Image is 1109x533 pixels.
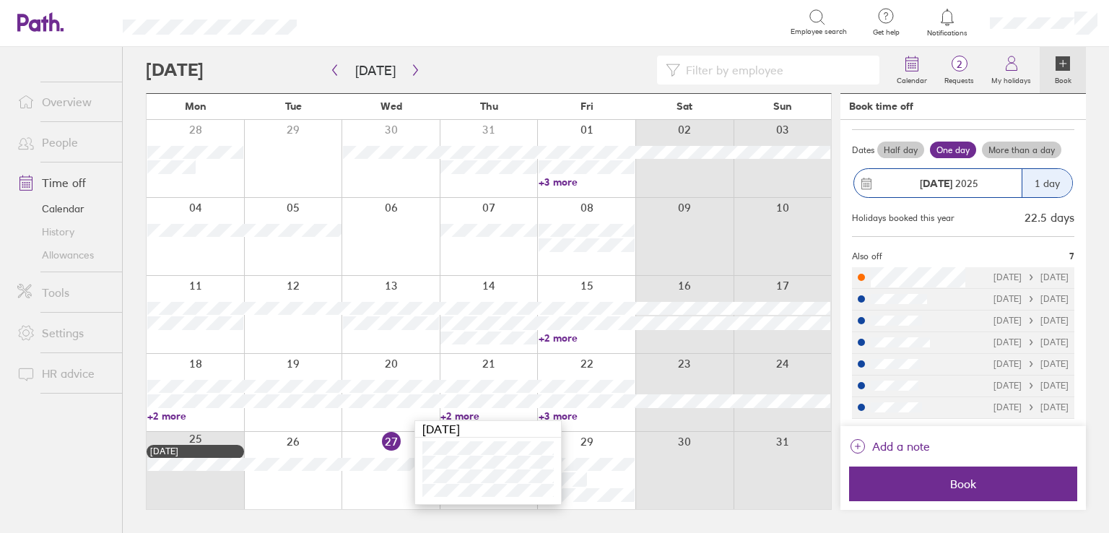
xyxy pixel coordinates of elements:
label: Book [1046,72,1080,85]
a: Calendar [6,197,122,220]
label: One day [930,142,976,159]
div: [DATE] [DATE] [993,359,1069,369]
button: Add a note [849,435,930,458]
a: 2Requests [936,47,983,93]
div: Search [336,15,373,28]
span: Add a note [872,435,930,458]
span: Mon [185,100,206,112]
a: Time off [6,168,122,197]
div: [DATE] [415,421,561,438]
button: [DATE] [344,58,407,82]
label: Calendar [888,72,936,85]
div: 1 day [1022,169,1072,197]
span: Thu [480,100,498,112]
a: +2 more [440,409,536,422]
span: Get help [863,28,910,37]
div: [DATE] [DATE] [993,316,1069,326]
a: +3 more [539,175,635,188]
a: Book [1040,47,1086,93]
span: Fri [580,100,593,112]
a: People [6,128,122,157]
span: Sat [677,100,692,112]
span: Sun [773,100,792,112]
button: [DATE] 20251 day [852,161,1074,205]
span: Wed [380,100,402,112]
div: 22.5 days [1025,211,1074,224]
a: My holidays [983,47,1040,93]
a: Tools [6,278,122,307]
span: Book [859,477,1067,490]
span: 7 [1069,251,1074,261]
div: [DATE] [150,446,240,456]
a: Settings [6,318,122,347]
a: Notifications [924,7,971,38]
div: Book time off [849,100,913,112]
div: [DATE] [DATE] [993,337,1069,347]
div: [DATE] [DATE] [993,294,1069,304]
a: Allowances [6,243,122,266]
a: HR advice [6,359,122,388]
span: Tue [285,100,302,112]
span: Employee search [791,27,847,36]
input: Filter by employee [680,56,871,84]
span: Notifications [924,29,971,38]
button: Book [849,467,1077,501]
label: My holidays [983,72,1040,85]
label: More than a day [982,142,1061,159]
span: 2025 [920,178,978,189]
span: Dates [852,145,874,155]
a: +3 more [539,409,635,422]
div: Holidays booked this year [852,213,954,223]
div: [DATE] [DATE] [993,381,1069,391]
a: Overview [6,87,122,116]
label: Half day [877,142,924,159]
a: +2 more [147,409,243,422]
a: History [6,220,122,243]
div: [DATE] [DATE] [993,272,1069,282]
a: Calendar [888,47,936,93]
a: +2 more [539,331,635,344]
strong: [DATE] [920,177,952,190]
span: 2 [936,58,983,70]
span: Also off [852,251,882,261]
div: [DATE] [DATE] [993,402,1069,412]
label: Requests [936,72,983,85]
